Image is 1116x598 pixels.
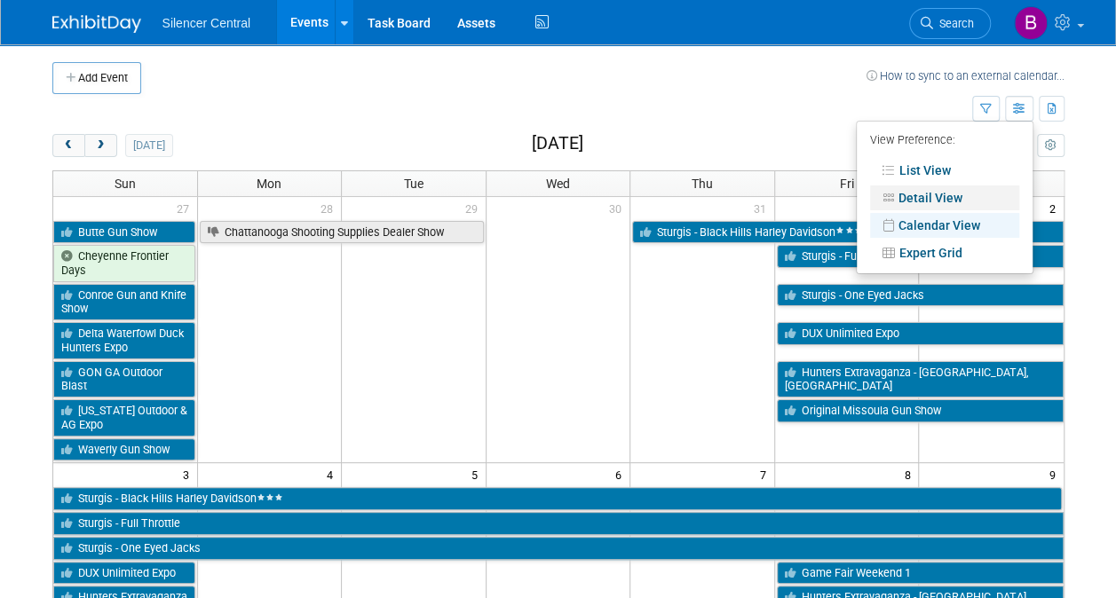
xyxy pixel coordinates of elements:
[53,221,195,244] a: Butte Gun Show
[404,177,423,191] span: Tue
[115,177,136,191] span: Sun
[870,213,1019,238] a: Calendar View
[909,8,991,39] a: Search
[870,240,1019,265] a: Expert Grid
[870,128,1019,155] div: View Preference:
[777,245,1064,268] a: Sturgis - Full Throttle
[125,134,172,157] button: [DATE]
[902,463,918,485] span: 8
[53,512,1064,535] a: Sturgis - Full Throttle
[53,487,1062,510] a: Sturgis - Black Hills Harley Davidson
[613,463,629,485] span: 6
[257,177,281,191] span: Mon
[52,134,85,157] button: prev
[53,284,195,320] a: Conroe Gun and Knife Show
[84,134,117,157] button: next
[607,197,629,219] span: 30
[777,284,1064,307] a: Sturgis - One Eyed Jacks
[53,361,195,397] a: GON GA Outdoor Blast
[200,221,484,244] a: Chattanooga Shooting Supplies Dealer Show
[463,197,486,219] span: 29
[470,463,486,485] span: 5
[52,15,141,33] img: ExhibitDay
[53,537,1064,560] a: Sturgis - One Eyed Jacks
[53,438,195,461] a: Waverly Gun Show
[692,177,713,191] span: Thu
[325,463,341,485] span: 4
[933,17,974,30] span: Search
[1048,197,1064,219] span: 2
[531,134,582,153] h2: [DATE]
[175,197,197,219] span: 27
[870,158,1019,183] a: List View
[52,62,141,94] button: Add Event
[53,399,195,436] a: [US_STATE] Outdoor & AG Expo
[162,16,251,30] span: Silencer Central
[1048,463,1064,485] span: 9
[319,197,341,219] span: 28
[1045,140,1057,152] i: Personalize Calendar
[777,322,1064,345] a: DUX Unlimited Expo
[632,221,1063,244] a: Sturgis - Black Hills Harley Davidson
[53,562,195,585] a: DUX Unlimited Expo
[777,361,1064,397] a: Hunters Extravaganza - [GEOGRAPHIC_DATA], [GEOGRAPHIC_DATA]
[181,463,197,485] span: 3
[1037,134,1064,157] button: myCustomButton
[546,177,570,191] span: Wed
[867,69,1065,83] a: How to sync to an external calendar...
[53,322,195,358] a: Delta Waterfowl Duck Hunters Expo
[752,197,774,219] span: 31
[758,463,774,485] span: 7
[777,562,1064,585] a: Game Fair Weekend 1
[777,399,1064,422] a: Original Missoula Gun Show
[870,185,1019,210] a: Detail View
[840,177,854,191] span: Fri
[53,245,195,281] a: Cheyenne Frontier Days
[1014,6,1048,40] img: Billee Page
